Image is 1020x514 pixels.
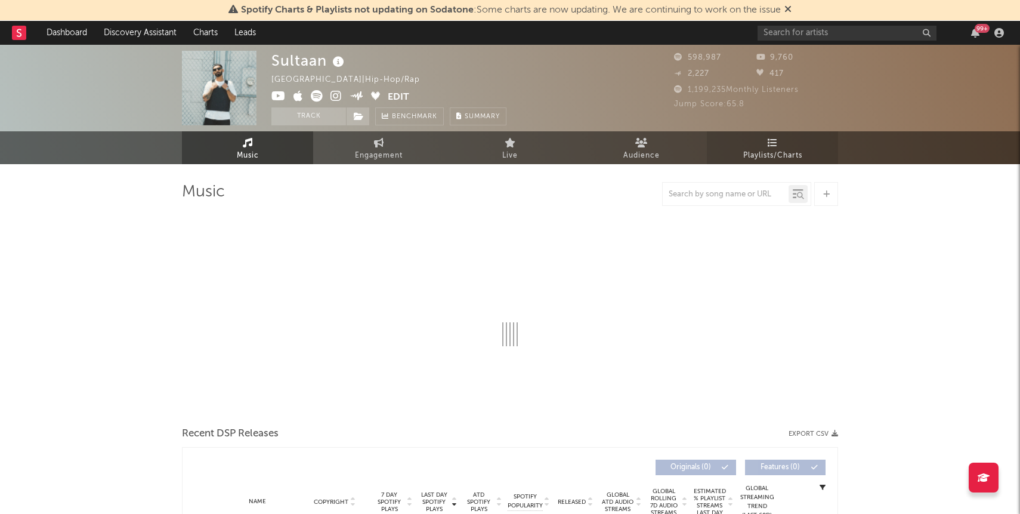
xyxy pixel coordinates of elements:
span: 1,199,235 Monthly Listeners [674,86,799,94]
span: Music [237,149,259,163]
input: Search for artists [758,26,936,41]
div: 99 + [975,24,990,33]
span: 2,227 [674,70,709,78]
button: Track [271,107,346,125]
span: 417 [756,70,784,78]
button: Summary [450,107,506,125]
a: Live [444,131,576,164]
a: Audience [576,131,707,164]
span: 7 Day Spotify Plays [373,491,405,513]
button: Originals(0) [656,460,736,475]
span: Playlists/Charts [743,149,802,163]
a: Dashboard [38,21,95,45]
span: Benchmark [392,110,437,124]
span: Originals ( 0 ) [663,464,718,471]
span: Live [502,149,518,163]
span: ATD Spotify Plays [463,491,494,513]
span: Dismiss [784,5,792,15]
a: Charts [185,21,226,45]
span: Audience [623,149,660,163]
span: Recent DSP Releases [182,427,279,441]
span: Features ( 0 ) [753,464,808,471]
span: Global ATD Audio Streams [601,491,634,513]
a: Leads [226,21,264,45]
a: Discovery Assistant [95,21,185,45]
span: Engagement [355,149,403,163]
a: Music [182,131,313,164]
span: 9,760 [756,54,793,61]
span: Spotify Charts & Playlists not updating on Sodatone [241,5,474,15]
span: Jump Score: 65.8 [674,100,744,108]
span: Summary [465,113,500,120]
span: Released [558,498,586,506]
button: 99+ [971,28,979,38]
span: Last Day Spotify Plays [418,491,450,513]
div: Name [218,497,296,506]
button: Edit [388,90,409,105]
span: Copyright [314,498,348,506]
a: Playlists/Charts [707,131,838,164]
input: Search by song name or URL [663,190,789,199]
span: 598,987 [674,54,721,61]
button: Export CSV [789,430,838,438]
a: Benchmark [375,107,444,125]
span: : Some charts are now updating. We are continuing to work on the issue [241,5,781,15]
span: Spotify Popularity [508,493,543,510]
div: [GEOGRAPHIC_DATA] | Hip-Hop/Rap [271,73,434,87]
a: Engagement [313,131,444,164]
button: Features(0) [745,460,826,475]
div: Sultaan [271,51,347,70]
